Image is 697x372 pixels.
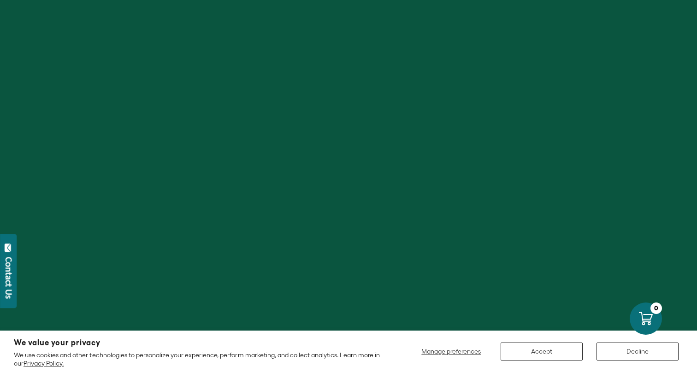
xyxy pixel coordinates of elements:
[597,343,679,360] button: Decline
[416,343,487,360] button: Manage preferences
[4,257,13,299] div: Contact Us
[501,343,583,360] button: Accept
[421,348,481,355] span: Manage preferences
[14,351,382,367] p: We use cookies and other technologies to personalize your experience, perform marketing, and coll...
[24,360,64,367] a: Privacy Policy.
[14,339,382,347] h2: We value your privacy
[650,302,662,314] div: 0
